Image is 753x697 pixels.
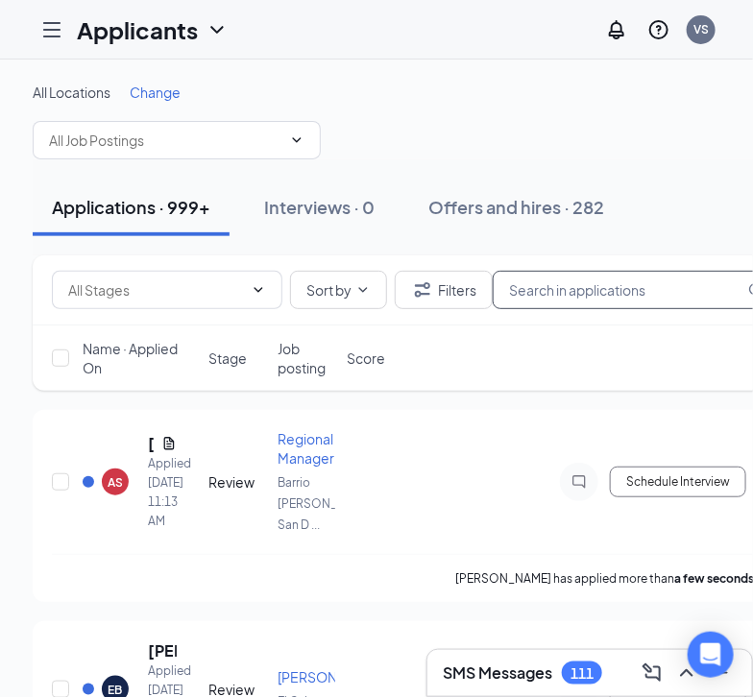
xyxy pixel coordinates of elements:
[108,474,123,491] div: AS
[671,658,702,688] button: ChevronUp
[148,454,177,531] div: Applied [DATE] 11:13 AM
[49,130,281,151] input: All Job Postings
[206,18,229,41] svg: ChevronDown
[77,13,198,46] h1: Applicants
[40,18,63,41] svg: Hamburger
[641,661,664,685] svg: ComposeMessage
[443,662,552,684] h3: SMS Messages
[428,195,604,219] div: Offers and hires · 282
[347,348,385,368] span: Score
[605,18,628,41] svg: Notifications
[688,632,734,678] div: Open Intercom Messenger
[278,430,334,467] span: Regional Manager
[148,433,154,454] h5: [PERSON_NAME]
[693,21,709,37] div: VS
[306,283,352,297] span: Sort by
[52,195,210,219] div: Applications · 999+
[395,271,493,309] button: Filter Filters
[68,279,243,300] input: All Stages
[130,84,181,101] span: Change
[251,282,266,298] svg: ChevronDown
[568,474,591,490] svg: ChatInactive
[278,668,387,685] span: [PERSON_NAME]
[411,278,434,301] svg: Filter
[278,339,335,377] span: Job posting
[355,282,371,298] svg: ChevronDown
[289,132,304,148] svg: ChevronDown
[647,18,670,41] svg: QuestionInfo
[571,665,594,682] div: 111
[264,195,375,219] div: Interviews · 0
[290,271,387,309] button: Sort byChevronDown
[675,661,698,685] svg: ChevronUp
[209,348,248,368] span: Stage
[209,472,267,492] div: Review
[161,436,177,451] svg: Document
[33,84,110,101] span: All Locations
[637,658,668,688] button: ComposeMessage
[83,339,198,377] span: Name · Applied On
[610,467,746,497] button: Schedule Interview
[148,640,177,661] h5: [PERSON_NAME]
[278,475,374,532] span: Barrio [PERSON_NAME] San D ...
